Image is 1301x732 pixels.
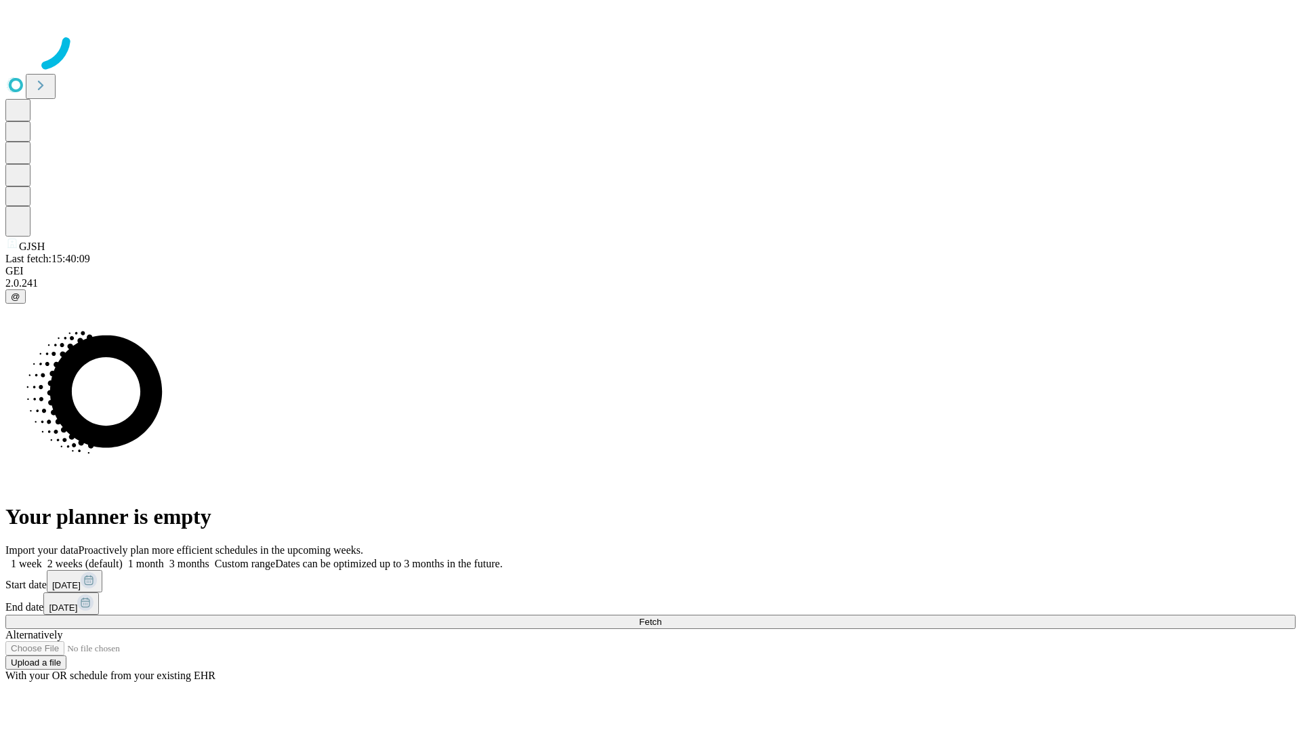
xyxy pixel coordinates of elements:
[5,253,90,264] span: Last fetch: 15:40:09
[49,603,77,613] span: [DATE]
[5,655,66,670] button: Upload a file
[43,592,99,615] button: [DATE]
[639,617,661,627] span: Fetch
[11,291,20,302] span: @
[47,570,102,592] button: [DATE]
[5,277,1296,289] div: 2.0.241
[52,580,81,590] span: [DATE]
[5,615,1296,629] button: Fetch
[275,558,502,569] span: Dates can be optimized up to 3 months in the future.
[215,558,275,569] span: Custom range
[5,265,1296,277] div: GEI
[5,504,1296,529] h1: Your planner is empty
[5,289,26,304] button: @
[11,558,42,569] span: 1 week
[47,558,123,569] span: 2 weeks (default)
[5,629,62,640] span: Alternatively
[79,544,363,556] span: Proactively plan more efficient schedules in the upcoming weeks.
[5,592,1296,615] div: End date
[5,670,215,681] span: With your OR schedule from your existing EHR
[5,570,1296,592] div: Start date
[5,544,79,556] span: Import your data
[128,558,164,569] span: 1 month
[169,558,209,569] span: 3 months
[19,241,45,252] span: GJSH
